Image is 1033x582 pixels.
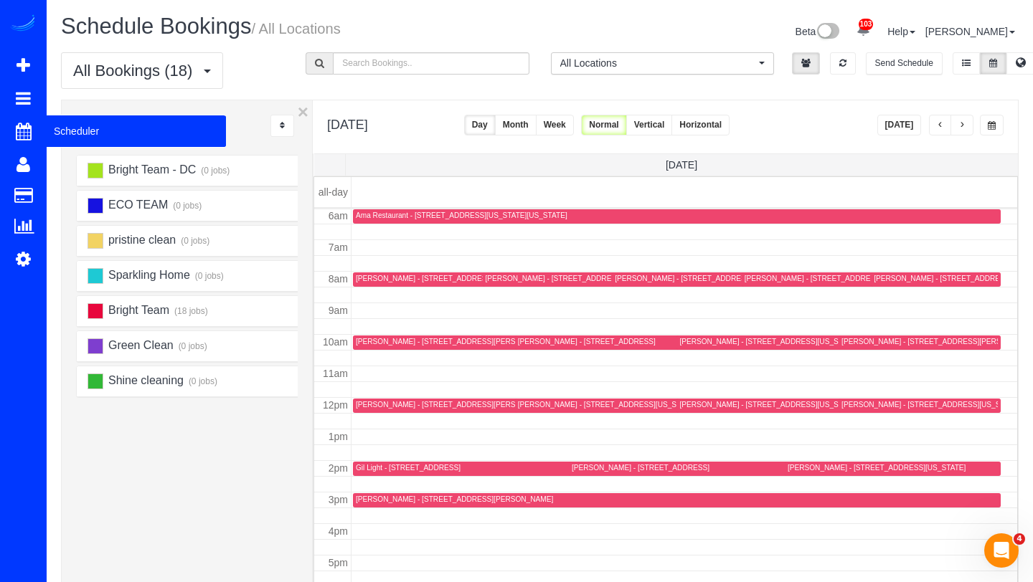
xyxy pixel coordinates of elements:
button: Send Schedule [866,52,943,75]
small: (0 jobs) [176,341,207,351]
button: Horizontal [671,115,730,135]
small: (0 jobs) [199,166,230,176]
div: [PERSON_NAME] - [STREET_ADDRESS][PERSON_NAME] [356,337,553,346]
span: All Bookings (18) [73,62,199,80]
span: Shine cleaning [106,374,183,386]
small: (18 jobs) [172,306,207,316]
span: 7am [329,242,348,253]
span: Sparkling Home [106,269,189,281]
div: [PERSON_NAME] - [STREET_ADDRESS][PERSON_NAME] [356,495,553,504]
span: 9am [329,305,348,316]
span: 5pm [329,557,348,568]
a: Help [887,26,915,37]
a: Beta [796,26,840,37]
span: 3pm [329,494,348,505]
h2: [DATE] [327,115,368,133]
a: [PERSON_NAME] [925,26,1015,37]
div: Ama Restaurant - [STREET_ADDRESS][US_STATE][US_STATE] [356,211,567,220]
small: (0 jobs) [187,376,217,386]
span: 10am [323,336,348,348]
span: 11am [323,368,348,379]
button: All Locations [551,52,774,75]
a: 103 [849,14,877,46]
span: Schedule Bookings [61,14,251,39]
span: ECO TEAM [106,199,168,211]
div: [PERSON_NAME] - [STREET_ADDRESS] [874,274,1011,283]
small: / All Locations [251,21,340,37]
img: New interface [816,23,839,42]
iframe: Intercom live chat [984,533,1019,568]
div: [PERSON_NAME] - [STREET_ADDRESS] [486,274,623,283]
input: Search Bookings.. [333,52,529,75]
button: Vertical [626,115,673,135]
div: [PERSON_NAME] - [STREET_ADDRESS][PERSON_NAME] [615,274,812,283]
button: Month [495,115,537,135]
span: 4pm [329,525,348,537]
div: [PERSON_NAME] - [STREET_ADDRESS][US_STATE] [745,274,923,283]
div: [PERSON_NAME] - [STREET_ADDRESS][US_STATE] [679,337,857,346]
button: Day [464,115,496,135]
span: 1pm [329,431,348,442]
small: (0 jobs) [193,271,224,281]
span: all-day [319,186,348,198]
span: All Locations [560,56,755,70]
img: Automaid Logo [9,14,37,34]
span: Green Clean [106,339,173,351]
span: 8am [329,273,348,285]
span: pristine clean [106,234,176,246]
div: Gil Light - [STREET_ADDRESS] [356,463,461,472]
div: [PERSON_NAME] - [STREET_ADDRESS] [518,337,656,346]
span: Scheduler [47,115,226,148]
div: [PERSON_NAME] - [STREET_ADDRESS] [356,274,494,283]
i: Sort Teams [280,121,285,130]
button: All Bookings (18) [61,52,223,89]
span: [DATE] [666,159,697,171]
span: 6am [329,210,348,221]
span: 4 [1014,533,1025,545]
button: Week [536,115,574,135]
div: [PERSON_NAME] - [STREET_ADDRESS][US_STATE] [841,400,1019,409]
div: [PERSON_NAME] - [STREET_ADDRESS][US_STATE][US_STATE] [518,400,737,409]
div: [PERSON_NAME] - [STREET_ADDRESS] [572,463,709,472]
small: (0 jobs) [171,201,202,211]
div: [PERSON_NAME] - [STREET_ADDRESS][US_STATE] [788,463,966,472]
span: 2pm [329,462,348,474]
button: Normal [581,115,626,135]
div: [PERSON_NAME] - [STREET_ADDRESS][PERSON_NAME] [356,400,553,409]
div: ... [270,115,294,137]
span: Bright Team - DC [106,163,196,176]
button: × [298,102,308,121]
button: [DATE] [877,115,922,135]
div: [PERSON_NAME] - [STREET_ADDRESS][US_STATE] [679,400,857,409]
span: 103 [859,19,874,30]
span: 12pm [323,399,348,411]
small: (0 jobs) [179,236,210,246]
span: Bright Team [106,304,169,316]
